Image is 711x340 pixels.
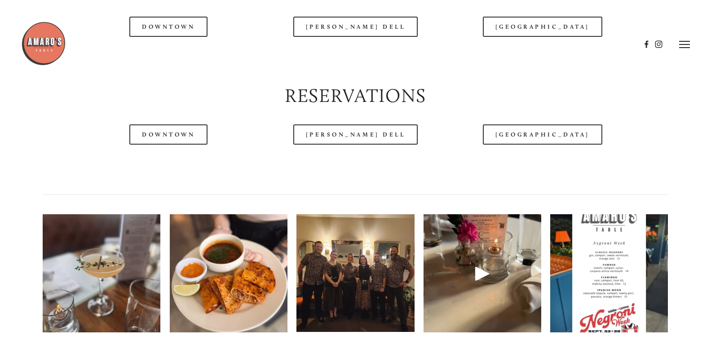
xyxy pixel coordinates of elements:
a: Downtown [129,124,208,145]
h2: Reservations [43,83,668,109]
img: Amaro's Table [21,21,66,66]
a: [PERSON_NAME] Dell [293,124,418,145]
img: In Castle Rock, there&rsquo;s a Saturday night tradition amongst the team &mdash; only this week ... [277,214,434,332]
a: [GEOGRAPHIC_DATA] [483,124,602,145]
